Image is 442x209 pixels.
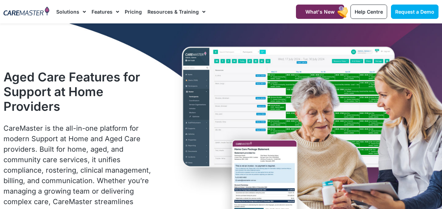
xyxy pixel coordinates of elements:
[391,5,439,19] a: Request a Demo
[355,9,383,15] span: Help Centre
[296,5,344,19] a: What's New
[395,9,434,15] span: Request a Demo
[3,70,151,114] h1: Aged Care Features for Support at Home Providers
[305,9,335,15] span: What's New
[3,7,49,17] img: CareMaster Logo
[350,5,387,19] a: Help Centre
